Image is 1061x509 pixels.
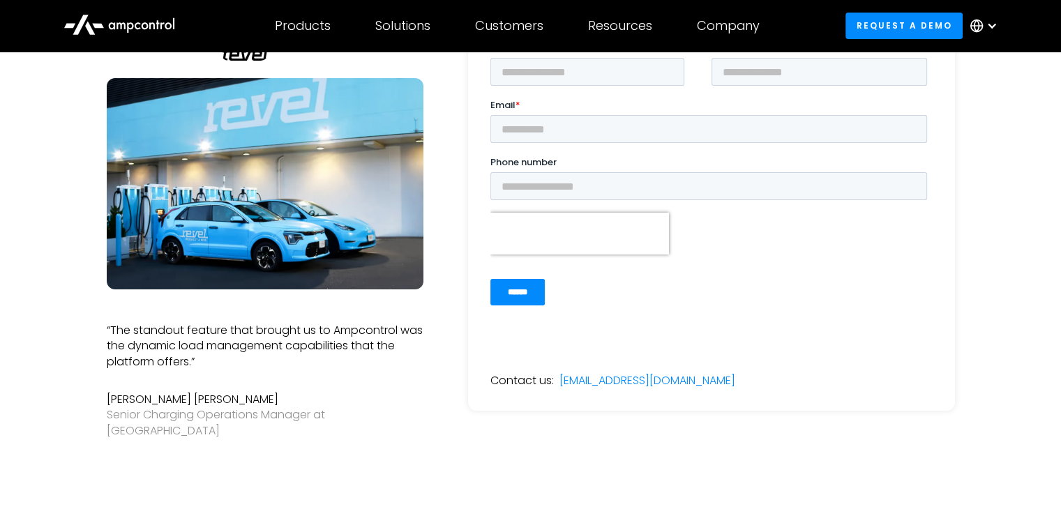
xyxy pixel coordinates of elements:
div: Solutions [375,18,430,33]
iframe: Form 0 [490,41,933,317]
a: [EMAIL_ADDRESS][DOMAIN_NAME] [559,373,735,388]
div: Customers [475,18,543,33]
div: Resources [588,18,652,33]
div: Contact us: [490,373,554,388]
a: Request a demo [845,13,963,38]
div: Company [697,18,760,33]
div: Products [275,18,331,33]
